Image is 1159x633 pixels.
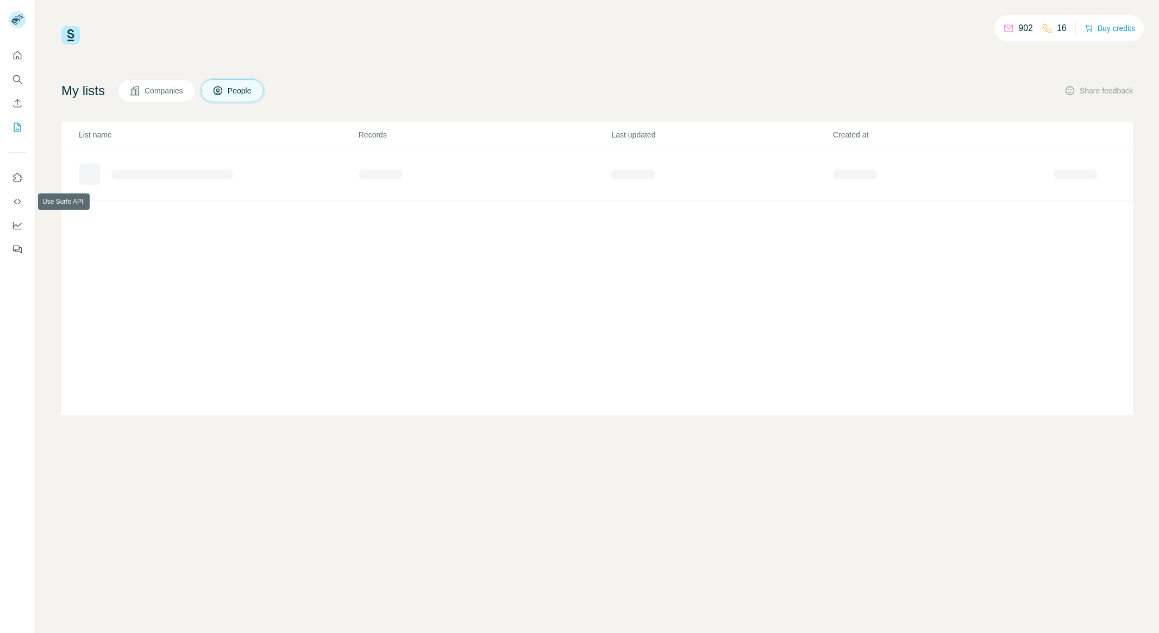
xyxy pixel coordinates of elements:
button: Use Surfe on LinkedIn [9,168,26,187]
span: Companies [145,85,184,96]
button: Feedback [9,240,26,259]
button: Search [9,70,26,89]
p: Records [359,129,611,140]
button: Quick start [9,46,26,65]
button: Use Surfe API [9,192,26,211]
p: Last updated [611,129,831,140]
button: Buy credits [1085,21,1135,36]
h4: My lists [61,82,105,99]
p: 16 [1057,22,1067,35]
button: Enrich CSV [9,93,26,113]
p: List name [79,129,358,140]
span: People [228,85,253,96]
button: My lists [9,117,26,137]
button: Share feedback [1064,85,1133,96]
img: Surfe Logo [61,26,80,45]
p: Created at [833,129,1053,140]
button: Dashboard [9,216,26,235]
p: 902 [1018,22,1033,35]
